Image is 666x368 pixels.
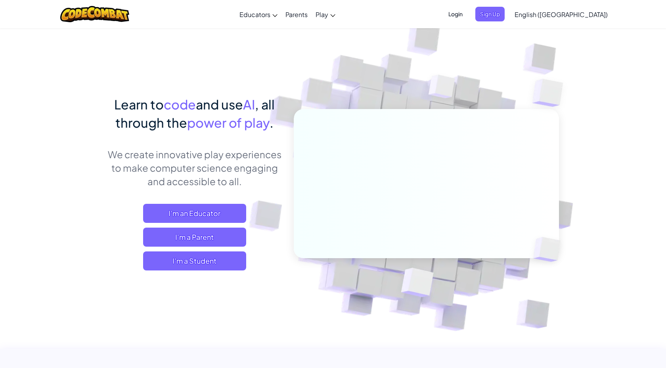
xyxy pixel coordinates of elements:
[187,115,270,130] span: power of play
[270,115,274,130] span: .
[243,96,255,112] span: AI
[382,251,453,317] img: Overlap cubes
[114,96,164,112] span: Learn to
[511,4,612,25] a: English ([GEOGRAPHIC_DATA])
[60,6,130,22] img: CodeCombat logo
[239,10,270,19] span: Educators
[164,96,196,112] span: code
[517,59,585,126] img: Overlap cubes
[520,220,580,278] img: Overlap cubes
[312,4,339,25] a: Play
[475,7,505,21] button: Sign Up
[316,10,328,19] span: Play
[414,59,471,118] img: Overlap cubes
[235,4,281,25] a: Educators
[444,7,467,21] button: Login
[143,204,246,223] a: I'm an Educator
[107,148,282,188] p: We create innovative play experiences to make computer science engaging and accessible to all.
[281,4,312,25] a: Parents
[196,96,243,112] span: and use
[515,10,608,19] span: English ([GEOGRAPHIC_DATA])
[143,251,246,270] button: I'm a Student
[143,228,246,247] a: I'm a Parent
